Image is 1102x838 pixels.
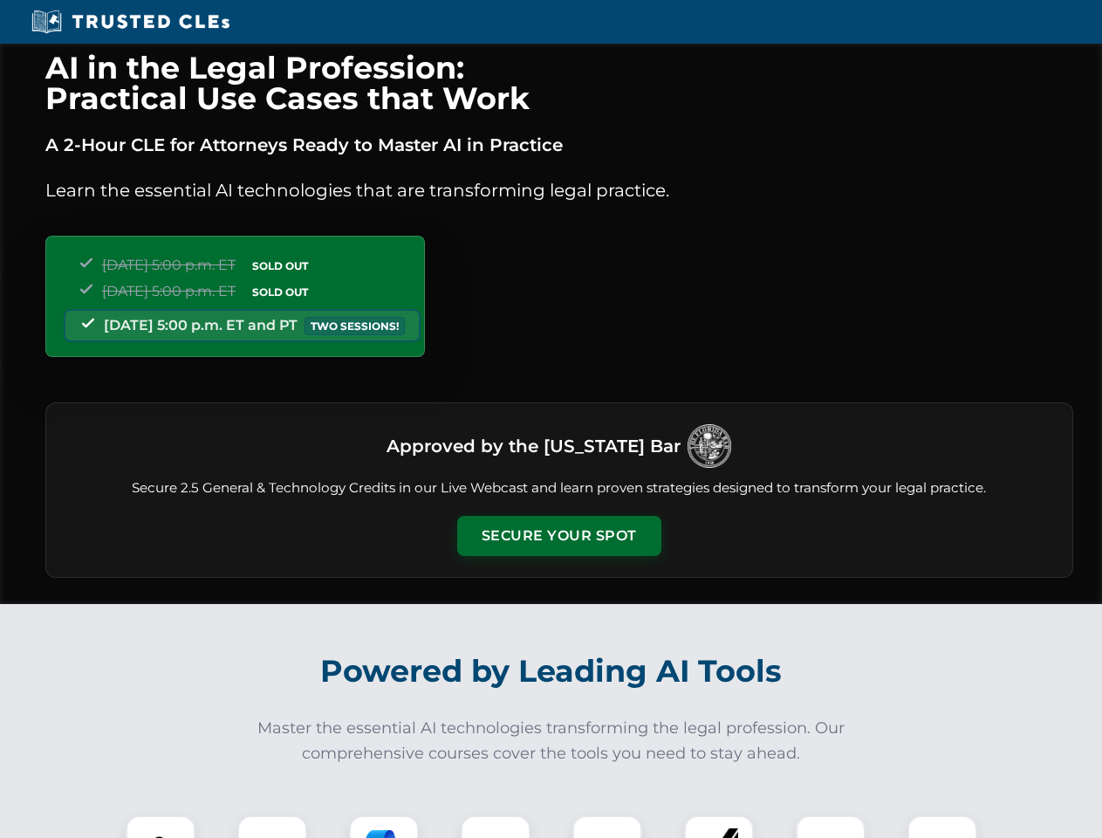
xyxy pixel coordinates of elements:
p: A 2-Hour CLE for Attorneys Ready to Master AI in Practice [45,131,1073,159]
h2: Powered by Leading AI Tools [68,641,1035,702]
span: SOLD OUT [246,257,314,275]
p: Learn the essential AI technologies that are transforming legal practice. [45,176,1073,204]
img: Trusted CLEs [26,9,235,35]
button: Secure Your Spot [457,516,661,556]
span: [DATE] 5:00 p.m. ET [102,257,236,273]
h1: AI in the Legal Profession: Practical Use Cases that Work [45,52,1073,113]
img: Logo [688,424,731,468]
span: SOLD OUT [246,283,314,301]
p: Master the essential AI technologies transforming the legal profession. Our comprehensive courses... [246,716,857,766]
h3: Approved by the [US_STATE] Bar [387,430,681,462]
p: Secure 2.5 General & Technology Credits in our Live Webcast and learn proven strategies designed ... [67,478,1051,498]
span: [DATE] 5:00 p.m. ET [102,283,236,299]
